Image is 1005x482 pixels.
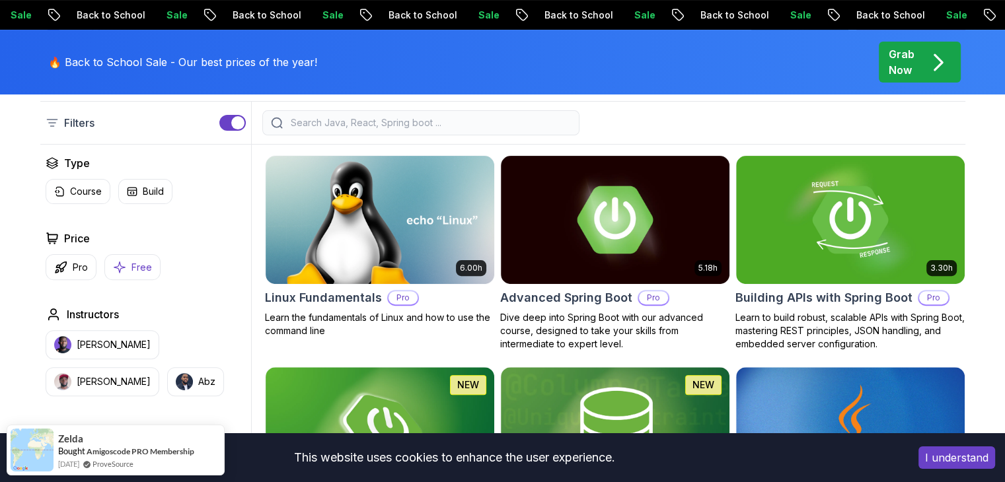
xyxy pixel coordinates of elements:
div: This website uses cookies to enhance the user experience. [10,443,899,472]
h2: Type [64,155,90,171]
p: Free [131,261,152,274]
p: Course [70,185,102,198]
a: Building APIs with Spring Boot card3.30hBuilding APIs with Spring BootProLearn to build robust, s... [735,155,965,351]
span: [DATE] [58,458,79,469]
p: Back to School [215,9,305,22]
p: Grab Now [889,46,914,78]
p: Back to School [683,9,773,22]
a: Linux Fundamentals card6.00hLinux FundamentalsProLearn the fundamentals of Linux and how to use t... [265,155,495,337]
h2: Instructors [67,306,119,322]
p: Pro [639,291,668,304]
img: Advanced Spring Boot card [501,156,729,284]
p: Sale [149,9,192,22]
h2: Building APIs with Spring Boot [735,289,912,307]
p: Sale [929,9,971,22]
p: Abz [198,375,215,388]
h2: Duration [64,423,106,438]
button: Free [104,254,161,280]
p: Dive deep into Spring Boot with our advanced course, designed to take your skills from intermedia... [500,311,730,351]
p: Filters [64,115,94,131]
p: Pro [919,291,948,304]
img: instructor img [54,373,71,390]
p: Pro [389,291,418,304]
p: 3.30h [930,263,953,273]
button: instructor imgAbz [167,367,224,396]
a: ProveSource [93,458,133,469]
button: Build [118,179,172,204]
p: Back to School [527,9,617,22]
img: Linux Fundamentals card [266,156,494,284]
p: Learn the fundamentals of Linux and how to use the command line [265,311,495,337]
a: Amigoscode PRO Membership [87,446,194,457]
p: Back to School [839,9,929,22]
p: Build [143,185,164,198]
p: Back to School [59,9,149,22]
p: Sale [617,9,659,22]
p: [PERSON_NAME] [77,375,151,388]
p: 5.18h [698,263,718,273]
p: Back to School [371,9,461,22]
p: Sale [773,9,815,22]
p: [PERSON_NAME] [77,338,151,351]
span: Bought [58,446,85,456]
h2: Price [64,230,90,246]
p: NEW [692,378,714,392]
img: Building APIs with Spring Boot card [736,156,965,284]
button: Pro [46,254,96,280]
p: 🔥 Back to School Sale - Our best prices of the year! [48,54,317,70]
p: 6.00h [460,263,482,273]
span: Zelda [58,433,83,444]
h2: Advanced Spring Boot [500,289,632,307]
img: instructor img [176,373,193,390]
button: instructor img[PERSON_NAME] [46,367,159,396]
img: provesource social proof notification image [11,429,54,471]
button: instructor img[PERSON_NAME] [46,330,159,359]
p: Sale [461,9,503,22]
p: NEW [457,378,479,392]
input: Search Java, React, Spring boot ... [288,116,571,129]
p: Sale [305,9,348,22]
p: Learn to build robust, scalable APIs with Spring Boot, mastering REST principles, JSON handling, ... [735,311,965,351]
img: instructor img [54,336,71,353]
p: Pro [73,261,88,274]
a: Advanced Spring Boot card5.18hAdvanced Spring BootProDive deep into Spring Boot with our advanced... [500,155,730,351]
button: Course [46,179,110,204]
button: Accept cookies [918,446,995,469]
h2: Linux Fundamentals [265,289,382,307]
